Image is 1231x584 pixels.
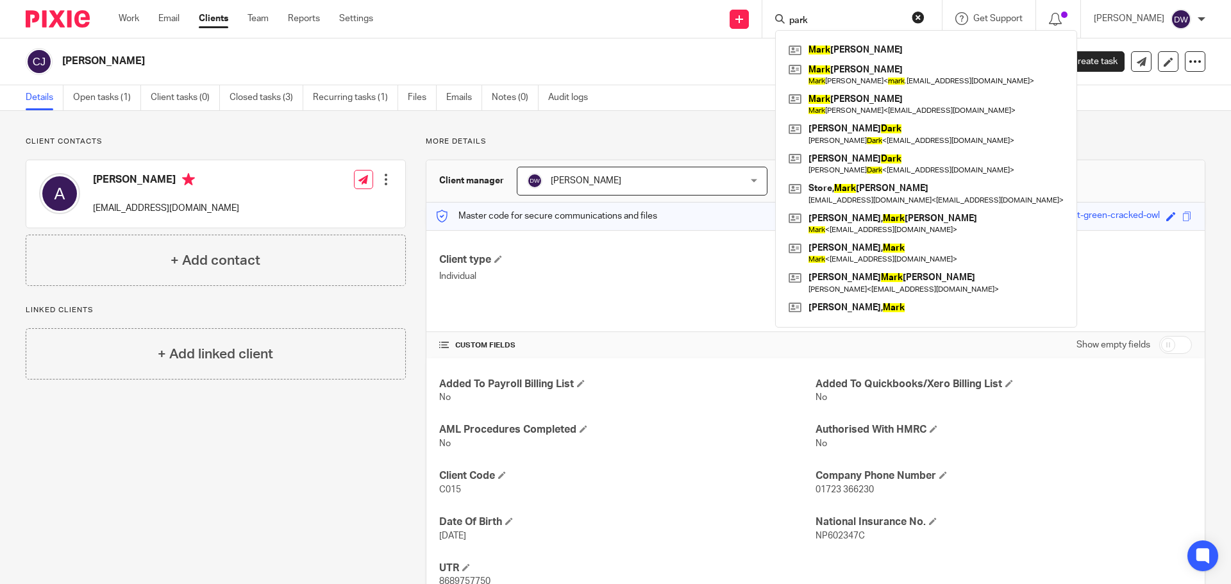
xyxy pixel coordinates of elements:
h4: Added To Payroll Billing List [439,378,816,391]
a: Reports [288,12,320,25]
a: Email [158,12,180,25]
input: Search [788,15,903,27]
p: Linked clients [26,305,406,315]
span: [DATE] [439,531,466,540]
img: Pixie [26,10,90,28]
a: Client tasks (0) [151,85,220,110]
a: Create task [1050,51,1125,72]
h4: Date Of Birth [439,515,816,529]
i: Primary [182,173,195,186]
span: No [816,439,827,448]
span: NP602347C [816,531,865,540]
span: 01723 366230 [816,485,874,494]
a: Work [119,12,139,25]
a: Details [26,85,63,110]
p: Client contacts [26,137,406,147]
a: Audit logs [548,85,598,110]
h4: Added To Quickbooks/Xero Billing List [816,378,1192,391]
img: svg%3E [26,48,53,75]
a: Closed tasks (3) [230,85,303,110]
span: No [816,393,827,402]
button: Clear [912,11,925,24]
h4: [PERSON_NAME] [93,173,239,189]
span: [PERSON_NAME] [551,176,621,185]
a: Notes (0) [492,85,539,110]
img: svg%3E [527,173,542,188]
span: C015 [439,485,461,494]
img: svg%3E [39,173,80,214]
p: More details [426,137,1205,147]
img: svg%3E [1171,9,1191,29]
h4: Client Code [439,469,816,483]
a: Open tasks (1) [73,85,141,110]
h4: + Add linked client [158,344,273,364]
h4: AML Procedures Completed [439,423,816,437]
a: Settings [339,12,373,25]
a: Files [408,85,437,110]
a: Team [247,12,269,25]
a: Emails [446,85,482,110]
h4: National Insurance No. [816,515,1192,529]
h4: + Add contact [171,251,260,271]
a: Recurring tasks (1) [313,85,398,110]
span: No [439,439,451,448]
p: [EMAIL_ADDRESS][DOMAIN_NAME] [93,202,239,215]
h4: Company Phone Number [816,469,1192,483]
h4: UTR [439,562,816,575]
h2: [PERSON_NAME] [62,54,837,68]
a: Clients [199,12,228,25]
p: Individual [439,270,816,283]
p: Master code for secure communications and files [436,210,657,222]
p: [PERSON_NAME] [1094,12,1164,25]
h3: Client manager [439,174,504,187]
h4: CUSTOM FIELDS [439,340,816,351]
h4: Client type [439,253,816,267]
span: No [439,393,451,402]
span: Get Support [973,14,1023,23]
h4: Authorised With HMRC [816,423,1192,437]
label: Show empty fields [1076,338,1150,351]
